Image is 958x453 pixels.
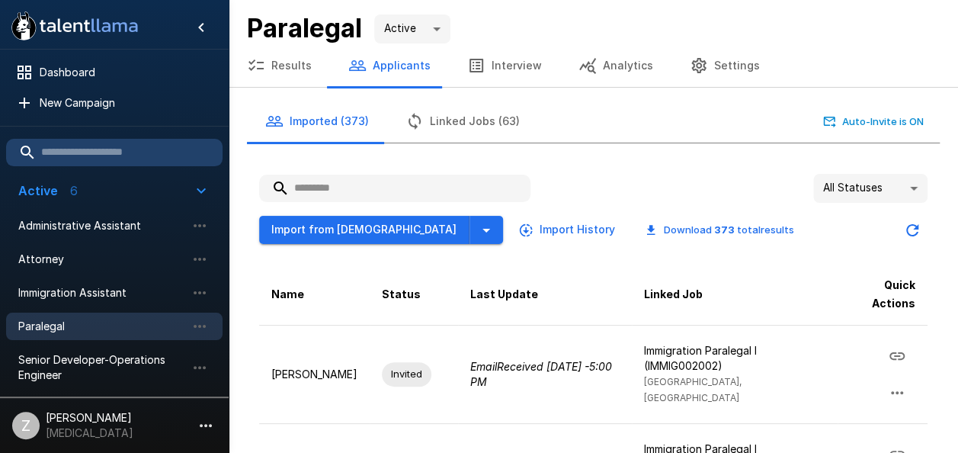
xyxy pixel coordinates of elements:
[387,100,538,143] button: Linked Jobs (63)
[897,215,928,246] button: Updated Today - 7:39 PM
[644,343,825,374] p: Immigration Paralegal I (IMMIG002002)
[449,44,560,87] button: Interview
[644,376,742,403] span: [GEOGRAPHIC_DATA], [GEOGRAPHIC_DATA]
[560,44,671,87] button: Analytics
[330,44,449,87] button: Applicants
[370,264,458,326] th: Status
[838,264,928,326] th: Quick Actions
[271,367,357,382] p: [PERSON_NAME]
[632,264,838,326] th: Linked Job
[259,216,469,244] button: Import from [DEMOGRAPHIC_DATA]
[374,14,450,43] div: Active
[458,264,632,326] th: Last Update
[515,216,621,244] button: Import History
[247,12,362,43] b: Paralegal
[813,174,928,203] div: All Statuses
[259,264,370,326] th: Name
[382,367,431,381] span: Invited
[714,223,735,236] b: 373
[229,44,330,87] button: Results
[671,44,778,87] button: Settings
[879,348,915,361] span: Copy Interview Link
[820,110,928,133] button: Auto-Invite is ON
[633,218,806,242] button: Download 373 totalresults
[470,360,612,388] i: Email Received [DATE] - 5:00 PM
[247,100,387,143] button: Imported (373)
